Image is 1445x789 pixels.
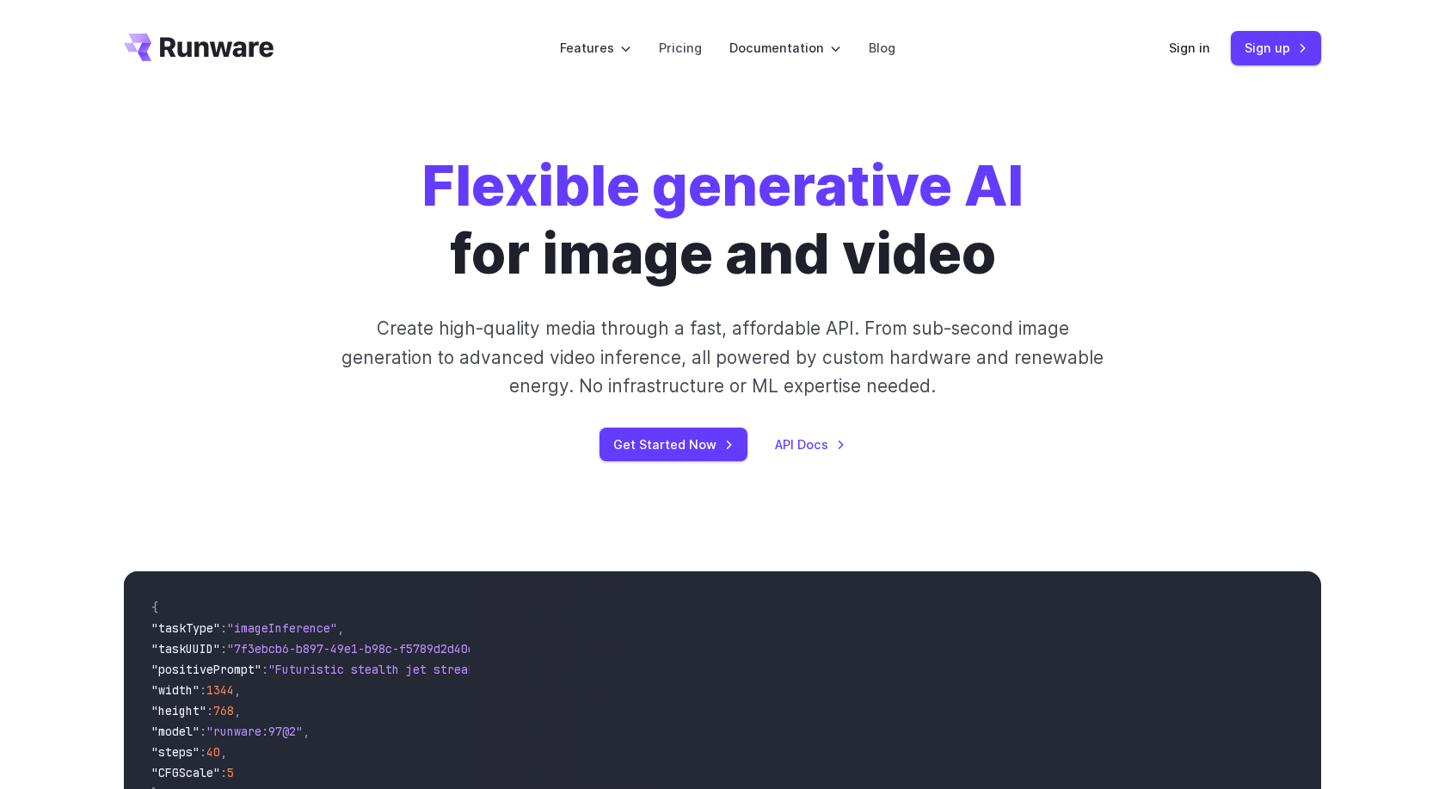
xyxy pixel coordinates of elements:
[200,744,206,760] span: :
[213,703,234,718] span: 768
[234,703,241,718] span: ,
[1169,38,1210,58] a: Sign in
[151,682,200,698] span: "width"
[220,641,227,656] span: :
[151,662,261,677] span: "positivePrompt"
[151,724,200,739] span: "model"
[151,703,206,718] span: "height"
[151,765,220,780] span: "CFGScale"
[234,682,241,698] span: ,
[206,744,220,760] span: 40
[151,744,200,760] span: "steps"
[659,38,702,58] a: Pricing
[303,724,310,739] span: ,
[206,682,234,698] span: 1344
[151,641,220,656] span: "taskUUID"
[869,38,895,58] a: Blog
[600,428,747,461] a: Get Started Now
[421,151,1024,219] strong: Flexible generative AI
[206,724,303,739] span: "runware:97@2"
[268,662,895,677] span: "Futuristic stealth jet streaking through a neon-lit cityscape with glowing purple exhaust"
[200,682,206,698] span: :
[775,435,845,454] a: API Docs
[421,151,1024,287] h1: for image and video
[124,34,274,61] a: Go to /
[340,314,1106,400] p: Create high-quality media through a fast, affordable API. From sub-second image generation to adv...
[151,600,158,615] span: {
[261,662,268,677] span: :
[560,38,631,58] label: Features
[220,744,227,760] span: ,
[337,620,344,636] span: ,
[220,765,227,780] span: :
[227,765,234,780] span: 5
[206,703,213,718] span: :
[220,620,227,636] span: :
[1231,31,1321,65] a: Sign up
[200,724,206,739] span: :
[729,38,841,58] label: Documentation
[227,620,337,636] span: "imageInference"
[151,620,220,636] span: "taskType"
[227,641,489,656] span: "7f3ebcb6-b897-49e1-b98c-f5789d2d40d7"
